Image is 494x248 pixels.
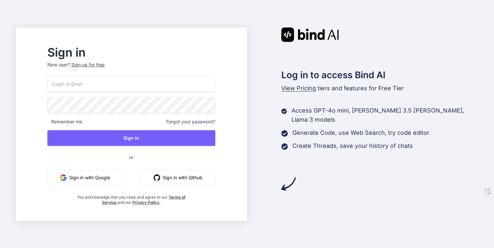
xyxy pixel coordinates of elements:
div: Sign up for free [71,62,105,68]
a: Privacy Policy. [132,200,160,205]
button: Sign in with Google [47,170,123,186]
button: Sign in with Github [141,170,215,186]
img: Bind AI logo [281,27,339,42]
h2: Sign in [47,47,215,58]
p: Create Threads, save your history of chats [292,141,413,151]
p: Generate Code, use Web Search, try code editor [292,128,429,137]
img: google [60,174,67,181]
a: Terms of Service [102,195,186,205]
input: Login or Email [47,76,215,92]
img: github [154,174,160,181]
h2: Log in to access Bind AI [281,68,479,82]
span: Remember me [47,118,82,125]
p: Access GPT-4o mini, [PERSON_NAME] 3.5 [PERSON_NAME], Llama 3 models [291,106,478,124]
button: Sign In [47,130,215,146]
p: tiers and features for Free Tier [281,84,479,93]
span: or [103,149,159,165]
span: View Pricing [281,85,316,92]
span: Forgot your password? [166,118,215,125]
p: New user? [47,62,215,76]
img: arrow [281,177,296,191]
div: You acknowledge that you read, and agree to our and our [75,191,187,205]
